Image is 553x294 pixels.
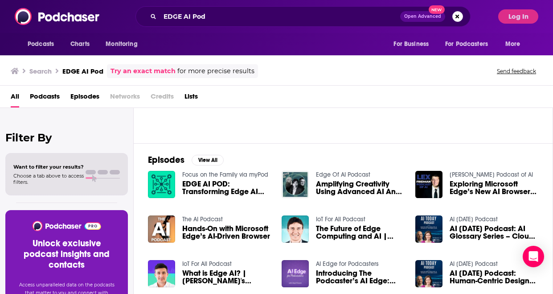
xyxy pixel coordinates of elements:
[415,171,442,198] img: Exploring Microsoft Edge’s New AI Browser Experience
[494,67,539,75] button: Send feedback
[450,225,538,240] a: AI Today Podcast: AI Glossary Series – Cloud ML, On-Premise, Edge Device, Machine Learning -as-a-...
[182,215,223,223] a: The AI Podcast
[111,66,176,76] a: Try an exact match
[148,154,224,166] a: EpisodesView All
[16,238,117,270] h3: Unlock exclusive podcast insights and contacts
[387,36,440,53] button: open menu
[182,180,271,195] span: EDGE AI POD: Transforming Edge AI Education: Insights from Harvard's Dr. [PERSON_NAME] [PERSON_NAME]
[151,89,174,108] span: Credits
[110,89,140,108] span: Networks
[192,155,224,166] button: View All
[282,171,309,198] img: Amplifying Creativity Using Advanced AI And Machine Learning At The Edge Of AI Live Podcast
[450,269,538,285] a: AI Today Podcast: Human-Centric Design driven ML Ops, Interview with Ahmer Inam and Mark Persaud ...
[282,215,309,243] img: The Future of Edge Computing and AI | Axelera AI's Fabrizio Del Maffeo | Internet of Things Podcast
[21,36,66,53] button: open menu
[182,171,268,178] a: Focus on the Family via myPod
[505,38,520,50] span: More
[182,180,271,195] a: EDGE AI POD: Transforming Edge AI Education: Insights from Harvard's Dr. Vijay Janapa Reddi
[99,36,149,53] button: open menu
[29,67,52,75] h3: Search
[5,131,128,144] h2: Filter By
[439,36,501,53] button: open menu
[316,215,365,223] a: IoT For All Podcast
[182,260,232,268] a: IoT For All Podcast
[11,89,19,108] a: All
[316,171,370,178] a: Edge Of AI Podcast
[65,36,95,53] a: Charts
[135,6,471,27] div: Search podcasts, credits, & more...
[13,173,84,185] span: Choose a tab above to access filters.
[148,154,184,166] h2: Episodes
[148,215,175,243] img: Hands-On with Microsoft Edge’s AI-Driven Browser
[30,89,60,108] a: Podcasts
[415,260,442,287] img: AI Today Podcast: Human-Centric Design driven ML Ops, Interview with Ahmer Inam and Mark Persaud ...
[106,38,137,50] span: Monitoring
[450,215,498,223] a: AI Today Podcast
[32,221,102,231] img: Podchaser - Follow, Share and Rate Podcasts
[316,269,405,285] a: Introducing The Podcaster’s AI Edge: Unlock the Future of Podcasting
[160,9,400,24] input: Search podcasts, credits, & more...
[148,260,175,287] img: What is Edge AI? | Barbara's David Purón | Internet of Things Podcast
[184,89,198,108] a: Lists
[523,246,544,267] div: Open Intercom Messenger
[282,260,309,287] img: Introducing The Podcaster’s AI Edge: Unlock the Future of Podcasting
[429,5,445,14] span: New
[148,171,175,198] img: EDGE AI POD: Transforming Edge AI Education: Insights from Harvard's Dr. Vijay Janapa Reddi
[498,9,538,24] button: Log In
[70,38,90,50] span: Charts
[450,269,538,285] span: AI [DATE] Podcast: Human-Centric Design driven ML Ops, Interview with [PERSON_NAME] and [PERSON_N...
[450,225,538,240] span: AI [DATE] Podcast: AI Glossary Series – Cloud ML, On-Premise, Edge Device, Machine Learning -as-a...
[182,225,271,240] a: Hands-On with Microsoft Edge’s AI-Driven Browser
[62,67,103,75] h3: EDGE AI Pod
[182,269,271,285] a: What is Edge AI? | Barbara's David Purón | Internet of Things Podcast
[13,164,84,170] span: Want to filter your results?
[404,14,441,19] span: Open Advanced
[450,260,498,268] a: AI Today Podcast
[15,8,100,25] img: Podchaser - Follow, Share and Rate Podcasts
[316,225,405,240] a: The Future of Edge Computing and AI | Axelera AI's Fabrizio Del Maffeo | Internet of Things Podcast
[450,171,533,178] a: Lex Fridman Podcast of AI
[70,89,99,108] a: Episodes
[316,225,405,240] span: The Future of Edge Computing and AI | [PERSON_NAME] AI's [PERSON_NAME] Del [PERSON_NAME] | Intern...
[177,66,254,76] span: for more precise results
[400,11,445,22] button: Open AdvancedNew
[28,38,54,50] span: Podcasts
[182,269,271,285] span: What is Edge AI? | [PERSON_NAME]'s [PERSON_NAME] | Internet of Things Podcast
[445,38,488,50] span: For Podcasters
[316,180,405,195] a: Amplifying Creativity Using Advanced AI And Machine Learning At The Edge Of AI Live Podcast
[415,215,442,243] img: AI Today Podcast: AI Glossary Series – Cloud ML, On-Premise, Edge Device, Machine Learning -as-a-...
[450,180,538,195] a: Exploring Microsoft Edge’s New AI Browser Experience
[316,260,379,268] a: AI Edge for Podcasters
[499,36,532,53] button: open menu
[393,38,429,50] span: For Business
